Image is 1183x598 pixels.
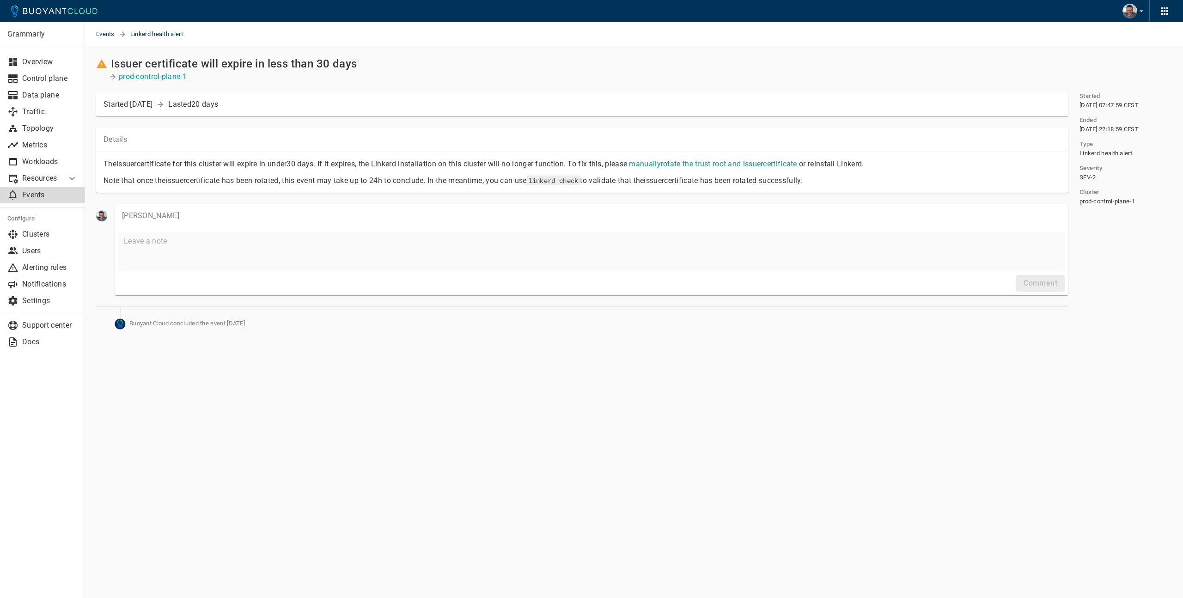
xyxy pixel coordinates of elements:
p: Settings [22,296,78,305]
p: Alerting rules [22,263,78,272]
p: Metrics [22,140,78,150]
span: Linkerd health alert [1079,150,1132,157]
h5: Cluster [1079,189,1100,196]
p: Topology [22,124,78,133]
p: Traffic [22,107,78,116]
relative-time: [DATE] [130,100,152,109]
p: The issuer certificate for this cluster will expire in under 30 days . If it expires, the Linkerd... [104,159,1061,169]
p: Grammarly [7,30,77,39]
p: Overview [22,57,78,67]
span: [DATE] 22:18:59 CEST [1079,126,1139,133]
div: Started [104,100,152,109]
p: Lasted 20 days [168,100,218,109]
h5: Ended [1079,116,1097,124]
p: Data plane [22,91,78,100]
span: Buoyant Cloud concluded the event [129,320,245,327]
h5: Type [1079,140,1093,148]
p: Events [22,190,78,200]
img: Alex Zakhariash [1122,4,1137,18]
p: Clusters [22,230,78,239]
p: Details [104,135,1061,144]
p: Notifications [22,280,78,289]
p: Support center [22,321,78,330]
h5: Configure [7,215,78,222]
h5: Severity [1079,165,1102,172]
span: SEV-2 [1079,174,1096,181]
p: Users [22,246,78,256]
a: prod-control-plane-1 [119,72,187,81]
h5: Started [1079,92,1100,100]
code: linkerd check [527,176,580,185]
span: [DATE] 07:47:59 CEST [1079,102,1139,109]
a: manuallyrotate the trust root and issuercertificate [629,159,797,168]
relative-time: [DATE] [227,320,245,327]
p: Resources [22,174,59,183]
span: Linkerd health alert [130,22,194,46]
p: Docs [22,337,78,347]
h2: Issuer certificate will expire in less than 30 days [111,57,357,70]
img: oleksandr.zakhariash@grammarly.com [96,210,107,221]
p: Control plane [22,74,78,83]
a: Events [96,22,118,46]
p: Note that once the issuer certificate has been rotated, this event may take up to 24h to conclude... [104,176,1061,185]
p: [PERSON_NAME] [122,211,1061,220]
p: Workloads [22,157,78,166]
span: prod-control-plane-1 [1079,198,1135,205]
